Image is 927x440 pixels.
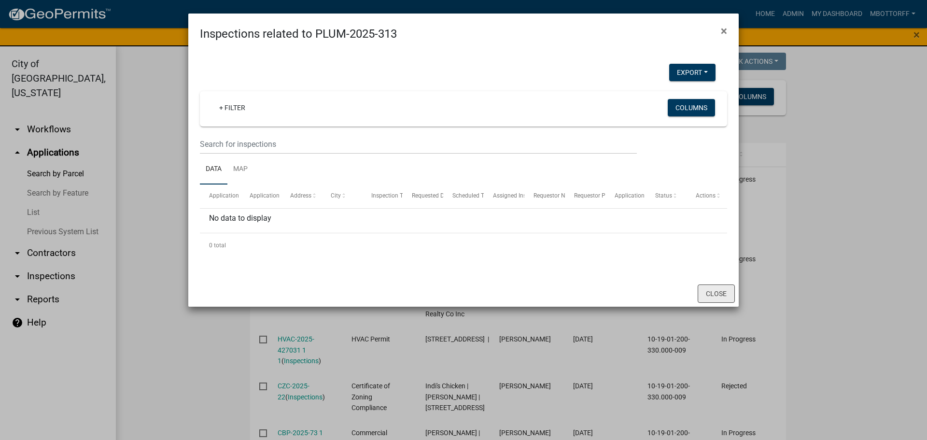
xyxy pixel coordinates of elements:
span: Requested Date [412,192,452,199]
h4: Inspections related to PLUM-2025-313 [200,25,397,43]
a: + Filter [211,99,253,116]
span: Inspection Type [371,192,412,199]
span: Application [209,192,239,199]
span: Application Type [250,192,294,199]
span: × [721,24,727,38]
button: Columns [668,99,715,116]
datatable-header-cell: City [322,185,362,208]
span: Scheduled Time [452,192,494,199]
button: Export [669,64,716,81]
datatable-header-cell: Requestor Name [524,185,565,208]
datatable-header-cell: Application Description [605,185,646,208]
div: No data to display [200,209,727,233]
span: Status [655,192,672,199]
datatable-header-cell: Actions [687,185,727,208]
span: City [331,192,341,199]
span: Requestor Name [534,192,577,199]
input: Search for inspections [200,134,637,154]
span: Application Description [615,192,675,199]
span: Actions [696,192,716,199]
datatable-header-cell: Assigned Inspector [484,185,524,208]
datatable-header-cell: Status [646,185,687,208]
datatable-header-cell: Inspection Type [362,185,403,208]
button: Close [698,284,735,303]
button: Close [713,17,735,44]
datatable-header-cell: Scheduled Time [443,185,484,208]
div: 0 total [200,233,727,257]
span: Requestor Phone [574,192,618,199]
datatable-header-cell: Requestor Phone [565,185,605,208]
datatable-header-cell: Requested Date [403,185,443,208]
span: Address [290,192,311,199]
datatable-header-cell: Application [200,185,240,208]
a: Map [227,154,253,185]
span: Assigned Inspector [493,192,543,199]
datatable-header-cell: Application Type [240,185,281,208]
datatable-header-cell: Address [281,185,322,208]
a: Data [200,154,227,185]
